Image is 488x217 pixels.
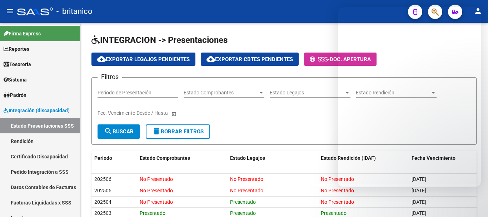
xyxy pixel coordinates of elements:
span: No Presentado [321,199,354,205]
span: 202503 [94,210,111,216]
mat-icon: cloud_download [206,55,215,63]
button: Borrar Filtros [146,124,210,139]
h3: Filtros [98,72,122,82]
span: Exportar Cbtes Pendientes [206,56,293,63]
span: No Presentado [321,188,354,193]
button: Exportar Legajos Pendientes [91,53,195,66]
span: - [310,56,330,63]
span: Estado Comprobantes [140,155,190,161]
span: 202505 [94,188,111,193]
span: - britanico [56,4,93,19]
mat-icon: search [104,127,113,135]
iframe: Intercom live chat [464,193,481,210]
span: No Presentado [140,188,173,193]
span: Padrón [4,91,26,99]
span: Estado Comprobantes [184,90,258,96]
input: End date [126,110,161,116]
span: Estado Rendición (IDAF) [321,155,376,161]
span: [DATE] [412,210,426,216]
datatable-header-cell: Estado Rendición (IDAF) [318,151,409,166]
span: No Presentado [230,176,263,182]
span: No Presentado [140,176,173,182]
span: Periodo [94,155,112,161]
span: INTEGRACION -> Presentaciones [91,35,228,45]
span: Estado Legajos [230,155,265,161]
button: -Doc. Apertura [304,53,377,66]
span: Presentado [321,210,347,216]
datatable-header-cell: Estado Comprobantes [137,151,228,166]
span: No Presentado [321,176,354,182]
span: Estado Legajos [270,90,344,96]
span: Borrar Filtros [152,128,204,135]
span: [DATE] [412,188,426,193]
span: Presentado [230,210,256,216]
span: Presentado [140,210,165,216]
button: Exportar Cbtes Pendientes [201,53,299,66]
mat-icon: cloud_download [97,55,106,63]
span: Presentado [230,199,256,205]
span: No Presentado [230,188,263,193]
input: Start date [98,110,120,116]
button: Open calendar [170,110,178,117]
span: Tesorería [4,60,31,68]
button: Buscar [98,124,140,139]
span: Integración (discapacidad) [4,107,70,114]
span: Buscar [104,128,134,135]
span: [DATE] [412,199,426,205]
span: 202504 [94,199,111,205]
span: Sistema [4,76,27,84]
mat-icon: delete [152,127,161,135]
iframe: Intercom live chat [338,7,481,187]
span: Exportar Legajos Pendientes [97,56,190,63]
span: Firma Express [4,30,41,38]
datatable-header-cell: Estado Legajos [227,151,318,166]
span: 202506 [94,176,111,182]
span: Doc. Apertura [330,56,371,63]
mat-icon: menu [6,7,14,15]
datatable-header-cell: Periodo [91,151,137,166]
span: Reportes [4,45,29,53]
span: No Presentado [140,199,173,205]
